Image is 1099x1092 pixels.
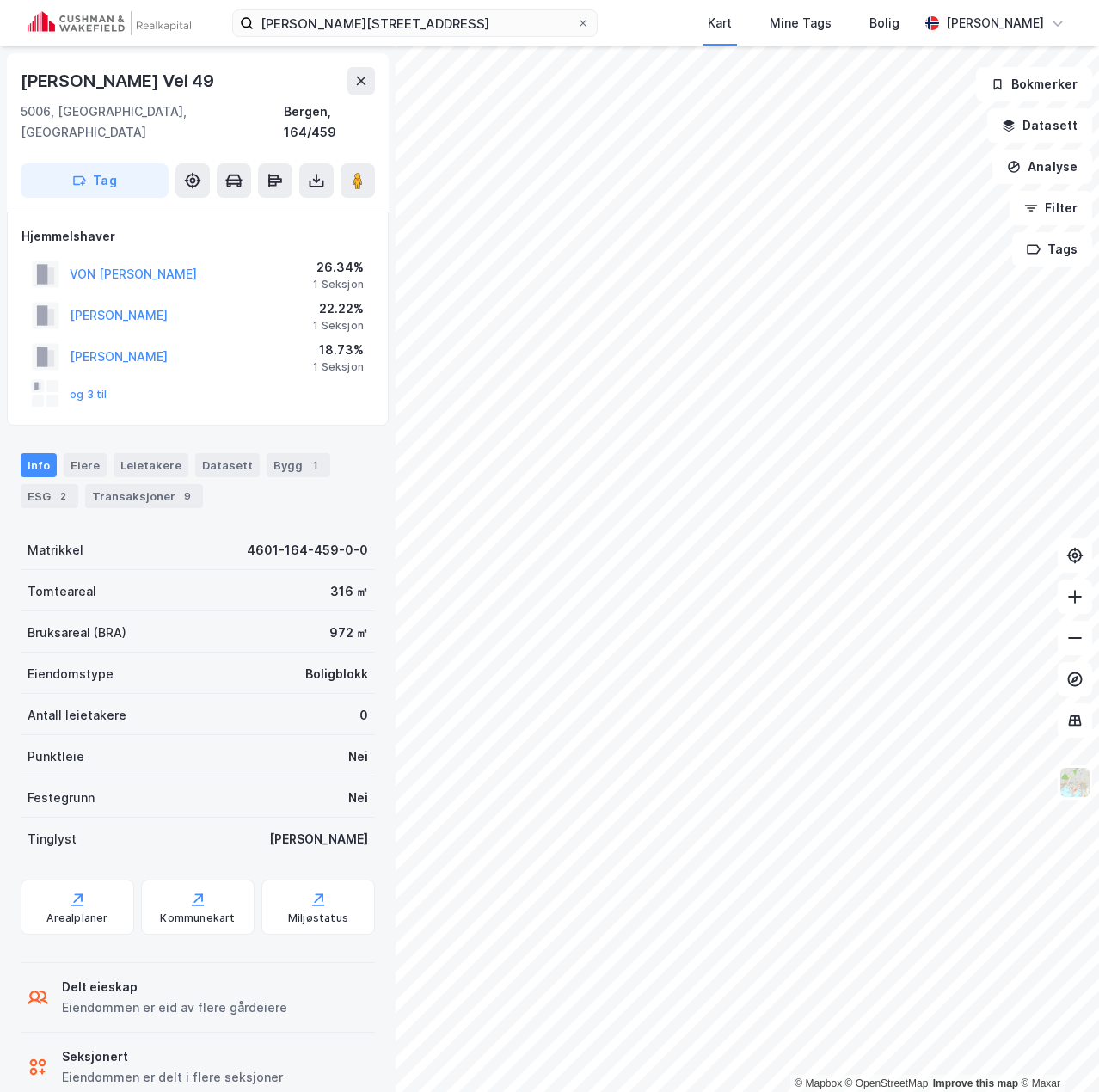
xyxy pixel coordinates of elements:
div: Miljøstatus [288,911,348,925]
img: cushman-wakefield-realkapital-logo.202ea83816669bd177139c58696a8fa1.svg [28,11,191,35]
button: Tags [1012,232,1092,267]
div: 18.73% [313,340,364,360]
button: Datasett [987,108,1092,143]
div: 26.34% [313,257,364,278]
div: Nei [348,788,368,808]
div: 972 ㎡ [329,623,368,643]
div: Seksjonert [62,1046,283,1067]
div: Eiendommen er delt i flere seksjoner [62,1067,283,1088]
button: Filter [1010,191,1092,225]
div: Matrikkel [28,540,83,561]
div: Eiendomstype [28,664,114,684]
img: Z [1059,766,1091,799]
div: Kontrollprogram for chat [1013,1009,1099,1092]
button: Bokmerker [976,67,1092,101]
div: Kart [708,13,732,34]
div: Festegrunn [28,788,95,808]
a: Mapbox [795,1077,842,1089]
div: 1 Seksjon [313,360,364,374]
div: 316 ㎡ [330,581,368,602]
div: Bergen, 164/459 [284,101,375,143]
div: Transaksjoner [85,484,203,508]
div: 4601-164-459-0-0 [247,540,368,561]
div: Delt eieskap [62,977,287,997]
div: Leietakere [114,453,188,477]
div: Hjemmelshaver [21,226,374,247]
div: Boligblokk [305,664,368,684]
div: Datasett [195,453,260,477]
button: Tag [21,163,169,198]
div: Eiendommen er eid av flere gårdeiere [62,997,287,1018]
iframe: Chat Widget [1013,1009,1099,1092]
div: Bygg [267,453,330,477]
div: Eiere [64,453,107,477]
div: Mine Tags [770,13,832,34]
div: 0 [359,705,368,726]
div: 1 Seksjon [313,278,364,291]
a: OpenStreetMap [845,1077,929,1089]
div: [PERSON_NAME] Vei 49 [21,67,218,95]
input: Søk på adresse, matrikkel, gårdeiere, leietakere eller personer [254,10,576,36]
div: 9 [179,488,196,505]
div: Punktleie [28,746,84,767]
div: Tomteareal [28,581,96,602]
div: [PERSON_NAME] [269,829,368,850]
div: [PERSON_NAME] [946,13,1044,34]
div: Info [21,453,57,477]
div: Bolig [869,13,899,34]
div: 1 [306,457,323,474]
button: Analyse [992,150,1092,184]
div: Kommunekart [160,911,235,925]
div: Arealplaner [46,911,107,925]
div: Nei [348,746,368,767]
div: 1 Seksjon [313,319,364,333]
div: 2 [54,488,71,505]
a: Improve this map [933,1077,1018,1089]
div: 5006, [GEOGRAPHIC_DATA], [GEOGRAPHIC_DATA] [21,101,284,143]
div: ESG [21,484,78,508]
div: Bruksareal (BRA) [28,623,126,643]
div: Antall leietakere [28,705,126,726]
div: Tinglyst [28,829,77,850]
div: 22.22% [313,298,364,319]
